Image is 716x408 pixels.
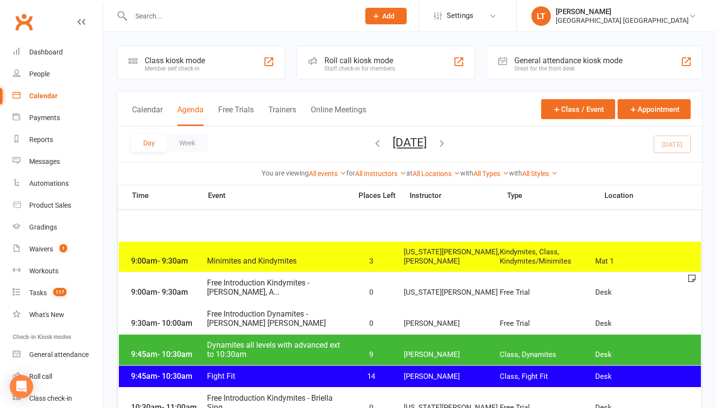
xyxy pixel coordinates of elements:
a: Roll call [13,366,103,388]
div: Staff check-in for members [324,65,395,72]
a: Automations [13,173,103,195]
span: Dynamites all levels with advanced ext to 10:30am [207,340,346,359]
a: All Instructors [355,170,406,177]
button: Online Meetings [311,105,366,126]
div: [GEOGRAPHIC_DATA] [GEOGRAPHIC_DATA] [556,16,689,25]
span: 117 [53,288,67,296]
a: What's New [13,304,103,326]
a: Gradings [13,216,103,238]
div: [PERSON_NAME] [556,7,689,16]
span: Free Introduction Kindymites - [PERSON_NAME], A... [207,278,346,297]
div: LT [531,6,551,26]
span: Settings [447,5,473,27]
div: Workouts [29,267,58,275]
span: Location [604,192,702,199]
button: Trainers [268,105,296,126]
span: 14 [345,372,396,381]
span: Free Trial [500,288,595,297]
div: Open Intercom Messenger [10,375,33,398]
span: - 9:30am [157,256,188,266]
div: Tasks [29,289,47,297]
div: General attendance [29,351,89,358]
div: Class check-in [29,394,72,402]
a: Clubworx [12,10,36,34]
span: Minimites and Kindymites [207,256,346,266]
span: - 10:00am [157,319,192,328]
button: Day [131,134,167,152]
span: 9:30am [129,319,207,328]
span: Kindymites, Class, Kindymites/Minimites [500,248,595,266]
button: Week [167,134,207,152]
span: Class, Dynamites [500,350,595,359]
div: Messages [29,158,60,165]
span: Fight Fit [207,372,346,381]
span: - 9:30am [157,287,188,297]
span: Desk [595,372,691,381]
div: Calendar [29,92,57,100]
span: Free Trial [500,319,595,328]
a: Dashboard [13,41,103,63]
span: Event [207,191,352,200]
span: Desk [595,288,691,297]
div: Roll call [29,373,52,380]
a: Product Sales [13,195,103,216]
div: Reports [29,136,53,143]
a: Workouts [13,260,103,282]
a: All Locations [413,170,460,177]
a: All events [309,170,346,177]
button: Free Trials [218,105,254,126]
span: Free Introduction Dynamites - [PERSON_NAME] [PERSON_NAME] [207,309,346,328]
strong: with [460,169,473,177]
a: Messages [13,151,103,173]
span: 9:45am [129,350,207,359]
span: Instructor [410,192,507,199]
button: Add [365,8,407,24]
span: 0 [345,288,396,297]
span: 1 [59,244,67,252]
span: - 10:30am [157,350,192,359]
span: Desk [595,350,691,359]
a: People [13,63,103,85]
a: Waivers 1 [13,238,103,260]
div: General attendance kiosk mode [514,56,622,65]
span: Time [130,191,207,203]
div: Gradings [29,223,57,231]
a: Reports [13,129,103,151]
a: General attendance kiosk mode [13,344,103,366]
button: Class / Event [541,99,615,119]
div: Class kiosk mode [145,56,205,65]
div: Product Sales [29,201,71,209]
span: [US_STATE][PERSON_NAME] [404,288,499,297]
input: Search... [128,9,353,23]
a: Tasks 117 [13,282,103,304]
strong: with [509,169,522,177]
button: Agenda [177,105,204,126]
span: - 10:30am [157,372,192,381]
span: 3 [345,257,396,266]
span: 9:45am [129,372,207,381]
span: 9:00am [129,256,207,266]
button: Appointment [618,99,691,119]
span: [PERSON_NAME] [404,319,499,328]
div: What's New [29,311,64,319]
span: [PERSON_NAME] [404,372,499,381]
span: Add [382,12,395,20]
a: All Styles [522,170,558,177]
strong: for [346,169,355,177]
span: Class, Fight Fit [500,372,595,381]
a: Payments [13,107,103,129]
a: All Types [473,170,509,177]
span: Places Left [351,192,402,199]
span: Mat 1 [595,257,691,266]
strong: at [406,169,413,177]
div: Payments [29,114,60,122]
span: [US_STATE][PERSON_NAME], [PERSON_NAME] [404,248,499,266]
button: Calendar [132,105,163,126]
a: Calendar [13,85,103,107]
span: Type [507,192,604,199]
span: [PERSON_NAME] [404,350,499,359]
div: People [29,70,50,78]
button: [DATE] [393,136,427,149]
div: Dashboard [29,48,63,56]
div: Waivers [29,245,53,253]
